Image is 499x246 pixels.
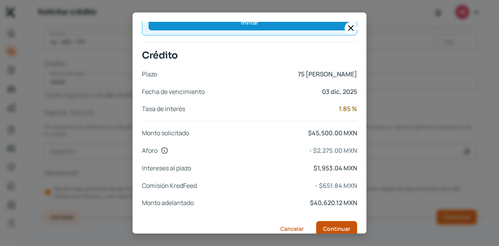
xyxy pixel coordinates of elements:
[194,163,357,174] span: $1,953.04 MXN
[274,221,310,237] button: Cancelar
[142,127,189,139] span: Monto solicitado
[142,197,194,209] span: Monto adelantado
[142,145,157,156] span: Aforo
[160,69,357,80] span: 75 [PERSON_NAME]
[200,180,357,191] span: - $651.84 MXN
[280,226,304,232] span: Cancelar
[142,180,197,191] span: Comisión KredFeed
[188,103,357,115] span: 1.85 %
[208,86,357,97] span: 03 dic, 2025
[316,221,357,237] button: Continuar
[142,48,357,62] span: Crédito
[142,103,185,115] span: Tasa de interés
[197,197,357,209] span: $40,620.12 MXN
[323,226,350,232] span: Continuar
[192,127,357,139] span: $45,500.00 MXN
[241,20,258,25] span: Invitar
[142,86,205,97] span: Fecha de vencimiento
[142,163,191,174] span: Intereses al plazo
[142,69,157,80] span: Plazo
[149,15,350,30] button: Invitar
[172,145,357,156] span: - $2,275.00 MXN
